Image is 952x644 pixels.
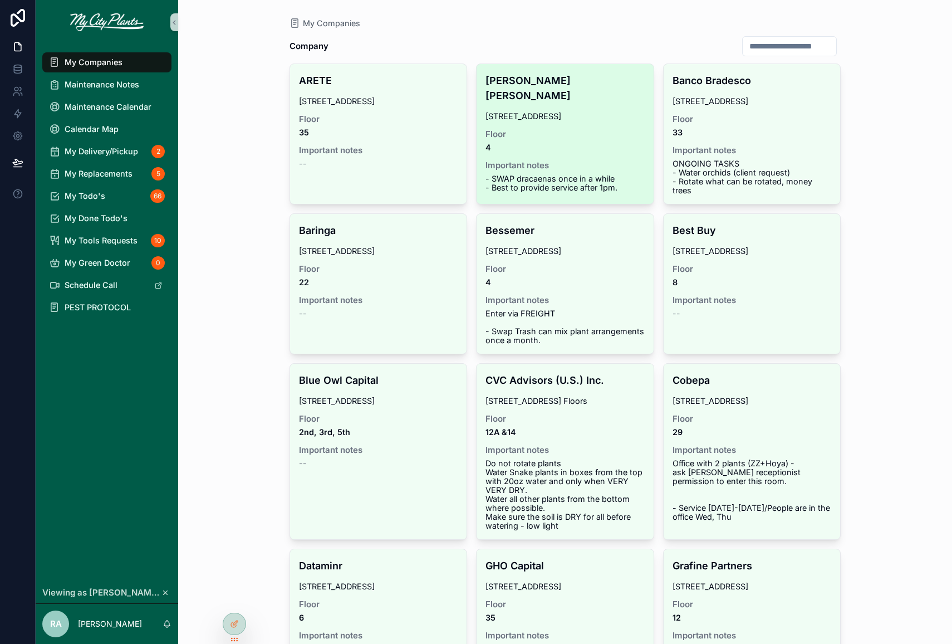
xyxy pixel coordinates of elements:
[65,103,151,111] span: Maintenance Calendar
[299,397,458,406] span: [STREET_ADDRESS]
[299,446,458,455] span: Important notes
[36,45,178,332] div: scrollable content
[42,231,171,251] a: My Tools Requests10
[485,397,645,406] span: [STREET_ADDRESS] Floors
[289,38,328,54] h1: Company
[150,189,165,203] div: 66
[299,613,304,622] strong: 6
[663,64,841,204] a: Banco Bradesco[STREET_ADDRESS]Floor33Important notesONGOING TASKS - Water orchids (client request...
[673,115,832,124] span: Floor
[663,213,841,354] a: Best Buy[STREET_ADDRESS]Floor8Important notes--
[299,146,458,155] span: Important notes
[65,192,105,201] span: My Todo's
[485,582,645,591] span: [STREET_ADDRESS]
[299,427,350,437] strong: 2nd, 3rd, 5th
[42,297,171,318] a: PEST PROTOCOL
[65,303,131,312] span: PEST PROTOCOL
[65,125,119,134] span: Calendar Map
[299,277,309,287] strong: 22
[42,97,171,117] a: Maintenance Calendar
[485,112,645,121] span: [STREET_ADDRESS]
[485,296,645,305] span: Important notes
[289,213,468,354] a: Baringa[STREET_ADDRESS]Floor22Important notes--
[485,373,645,388] h4: CVC Advisors (U.S.) Inc.
[151,167,165,180] div: 5
[673,427,683,437] strong: 29
[485,558,645,573] h4: GHO Capital
[485,73,645,103] h4: [PERSON_NAME] [PERSON_NAME]
[299,115,458,124] span: Floor
[50,617,62,631] span: RA
[65,169,133,178] span: My Replacements
[673,223,832,238] h4: Best Buy
[289,64,468,204] a: ARETE[STREET_ADDRESS]Floor35Important notes--
[673,397,832,406] span: [STREET_ADDRESS]
[476,213,654,354] a: Bessemer[STREET_ADDRESS]Floor4Important notesEnter via FREIGHT - Swap Trash can mix plant arrange...
[673,128,683,137] strong: 33
[299,247,458,256] span: [STREET_ADDRESS]
[299,223,458,238] h4: Baringa
[42,588,159,597] span: Viewing as [PERSON_NAME]
[485,446,645,455] span: Important notes
[673,446,832,455] span: Important notes
[673,265,832,274] span: Floor
[485,600,645,609] span: Floor
[65,214,127,223] span: My Done Todo's
[485,161,645,170] span: Important notes
[485,309,645,345] span: Enter via FREIGHT - Swap Trash can mix plant arrangements once a month.
[673,159,832,195] span: ONGOING TASKS - Water orchids (client request) - Rotate what can be rotated, money trees
[42,253,171,273] a: My Green Doctor0
[485,223,645,238] h4: Bessemer
[42,75,171,95] a: Maintenance Notes
[673,459,832,521] span: Office with 2 plants (ZZ+Hoya) - ask [PERSON_NAME] receptionist permission to enter this room. - ...
[485,247,645,256] span: [STREET_ADDRESS]
[42,275,171,295] a: Schedule Call
[65,281,117,290] span: Schedule Call
[70,13,144,31] img: App logo
[299,97,458,106] span: [STREET_ADDRESS]
[65,258,130,267] span: My Green Doctor
[673,97,832,106] span: [STREET_ADDRESS]
[151,234,165,247] div: 10
[673,600,832,609] span: Floor
[485,143,491,152] strong: 4
[299,128,309,137] strong: 35
[476,64,654,204] a: [PERSON_NAME] [PERSON_NAME][STREET_ADDRESS]Floor4Important notes- SWAP dracaenas once in a while ...
[485,459,645,530] span: Do not rotate plants Water Snake plants in boxes from the top with 20oz water and only when VERY ...
[485,631,645,640] span: Important notes
[303,18,360,29] span: My Companies
[42,119,171,139] a: Calendar Map
[485,130,645,139] span: Floor
[65,147,138,156] span: My Delivery/Pickup
[299,414,458,423] span: Floor
[476,363,654,540] a: CVC Advisors (U.S.) Inc.[STREET_ADDRESS] FloorsFloor12A &14Important notesDo not rotate plants Wa...
[299,265,458,274] span: Floor
[299,582,458,591] span: [STREET_ADDRESS]
[673,613,681,622] strong: 12
[673,296,832,305] span: Important notes
[299,296,458,305] span: Important notes
[299,159,307,168] span: --
[299,373,458,388] h4: Blue Owl Capital
[485,265,645,274] span: Floor
[42,186,171,206] a: My Todo's66
[299,309,307,318] span: --
[663,363,841,540] a: Cobepa[STREET_ADDRESS]Floor29Important notesOffice with 2 plants (ZZ+Hoya) - ask [PERSON_NAME] re...
[78,618,142,630] p: [PERSON_NAME]
[673,558,832,573] h4: Grafine Partners
[289,363,468,540] a: Blue Owl Capital[STREET_ADDRESS]Floor2nd, 3rd, 5thImportant notes--
[673,73,832,88] h4: Banco Bradesco
[485,174,645,192] span: - SWAP dracaenas once in a while - Best to provide service after 1pm.
[485,427,516,437] strong: 12A &14
[673,582,832,591] span: [STREET_ADDRESS]
[299,600,458,609] span: Floor
[299,558,458,573] h4: Dataminr
[42,208,171,228] a: My Done Todo's
[673,247,832,256] span: [STREET_ADDRESS]
[42,142,171,162] a: My Delivery/Pickup2
[151,145,165,158] div: 2
[42,164,171,184] a: My Replacements5
[299,73,458,88] h4: ARETE
[299,631,458,640] span: Important notes
[673,414,832,423] span: Floor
